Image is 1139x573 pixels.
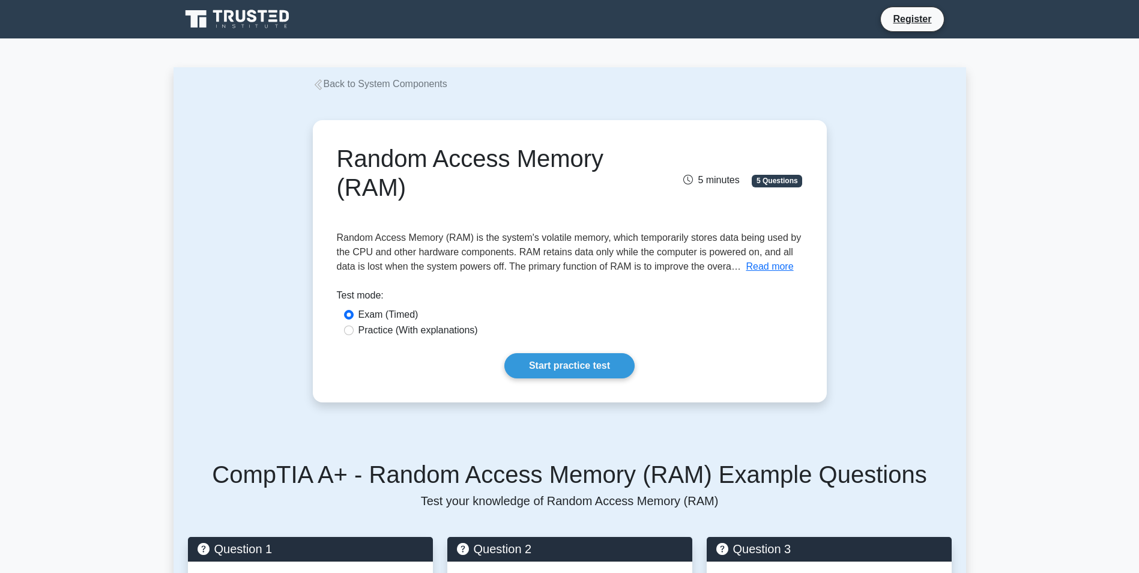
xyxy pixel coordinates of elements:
label: Practice (With explanations) [358,323,478,338]
a: Start practice test [504,353,635,378]
button: Read more [746,259,793,274]
a: Register [886,11,938,26]
h5: Question 2 [457,542,683,556]
span: 5 minutes [683,175,739,185]
div: Test mode: [337,288,803,308]
h5: CompTIA A+ - Random Access Memory (RAM) Example Questions [188,460,952,489]
h1: Random Access Memory (RAM) [337,144,642,202]
span: Random Access Memory (RAM) is the system's volatile memory, which temporarily stores data being u... [337,232,802,271]
p: Test your knowledge of Random Access Memory (RAM) [188,494,952,508]
h5: Question 3 [716,542,942,556]
label: Exam (Timed) [358,308,418,322]
a: Back to System Components [313,79,447,89]
span: 5 Questions [752,175,802,187]
h5: Question 1 [198,542,423,556]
